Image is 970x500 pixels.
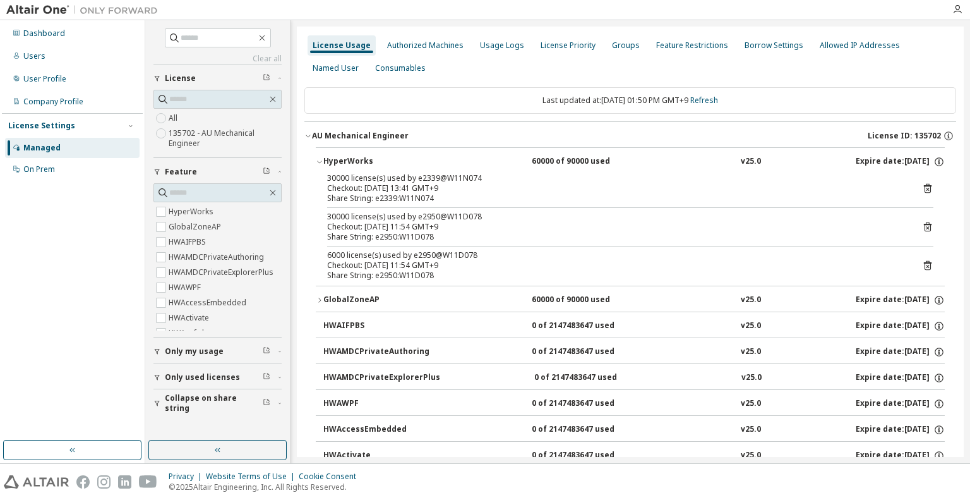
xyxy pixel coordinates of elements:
[375,63,426,73] div: Consumables
[856,450,945,461] div: Expire date: [DATE]
[856,372,945,384] div: Expire date: [DATE]
[263,372,270,382] span: Clear filter
[153,158,282,186] button: Feature
[316,286,945,314] button: GlobalZoneAP60000 of 90000 usedv25.0Expire date:[DATE]
[323,320,437,332] div: HWAIFPBS
[23,51,45,61] div: Users
[153,363,282,391] button: Only used licenses
[23,143,61,153] div: Managed
[263,346,270,357] span: Clear filter
[532,424,645,436] div: 0 of 2147483647 used
[165,73,196,83] span: License
[323,295,437,306] div: GlobalZoneAP
[299,472,364,482] div: Cookie Consent
[690,95,718,106] a: Refresh
[263,398,270,408] span: Clear filter
[165,372,240,382] span: Only used licenses
[741,398,761,410] div: v25.0
[313,63,359,73] div: Named User
[165,346,224,357] span: Only my usage
[139,475,157,489] img: youtube.svg
[23,74,66,84] div: User Profile
[741,346,761,358] div: v25.0
[165,393,263,413] span: Collapse on share string
[741,320,761,332] div: v25.0
[868,131,941,141] span: License ID: 135702
[387,40,464,51] div: Authorized Machines
[153,338,282,365] button: Only my usage
[76,475,90,489] img: facebook.svg
[856,424,945,436] div: Expire date: [DATE]
[656,40,728,51] div: Feature Restrictions
[304,87,956,114] div: Last updated at: [DATE] 01:50 PM GMT+9
[534,372,648,384] div: 0 of 2147483647 used
[23,97,83,107] div: Company Profile
[6,4,164,16] img: Altair One
[323,156,437,168] div: HyperWorks
[480,40,524,51] div: Usage Logs
[856,398,945,410] div: Expire date: [DATE]
[169,265,276,280] label: HWAMDCPrivateExplorerPlus
[323,372,440,384] div: HWAMDCPrivateExplorerPlus
[169,295,249,310] label: HWAccessEmbedded
[532,320,645,332] div: 0 of 2147483647 used
[323,442,945,470] button: HWActivate0 of 2147483647 usedv25.0Expire date:[DATE]
[323,416,945,444] button: HWAccessEmbedded0 of 2147483647 usedv25.0Expire date:[DATE]
[316,148,945,176] button: HyperWorks60000 of 90000 usedv25.0Expire date:[DATE]
[169,310,212,326] label: HWActivate
[532,450,645,461] div: 0 of 2147483647 used
[323,450,437,461] div: HWActivate
[327,222,903,232] div: Checkout: [DATE] 11:54 GMT+9
[741,450,761,461] div: v25.0
[169,326,209,341] label: HWAcufwh
[169,204,216,219] label: HyperWorks
[304,122,956,150] button: AU Mechanical EngineerLicense ID: 135702
[327,250,903,260] div: 6000 license(s) used by e2950@W11D078
[323,390,945,418] button: HWAWPF0 of 2147483647 usedv25.0Expire date:[DATE]
[97,475,111,489] img: instagram.svg
[169,250,266,265] label: HWAMDCPrivateAuthoring
[23,164,55,174] div: On Prem
[820,40,900,51] div: Allowed IP Addresses
[745,40,803,51] div: Borrow Settings
[323,424,437,436] div: HWAccessEmbedded
[741,372,762,384] div: v25.0
[327,173,903,183] div: 30000 license(s) used by e2339@W11N074
[23,28,65,39] div: Dashboard
[153,64,282,92] button: License
[327,271,903,281] div: Share String: e2950:W11D078
[323,398,437,410] div: HWAWPF
[169,472,206,482] div: Privacy
[153,54,282,64] a: Clear all
[327,183,903,193] div: Checkout: [DATE] 13:41 GMT+9
[169,280,203,295] label: HWAWPF
[323,364,945,392] button: HWAMDCPrivateExplorerPlus0 of 2147483647 usedv25.0Expire date:[DATE]
[532,398,645,410] div: 0 of 2147483647 used
[323,338,945,366] button: HWAMDCPrivateAuthoring0 of 2147483647 usedv25.0Expire date:[DATE]
[856,295,945,306] div: Expire date: [DATE]
[327,193,903,204] div: Share String: e2339:W11N074
[323,312,945,340] button: HWAIFPBS0 of 2147483647 usedv25.0Expire date:[DATE]
[169,219,224,235] label: GlobalZoneAP
[532,156,645,168] div: 60000 of 90000 used
[4,475,69,489] img: altair_logo.svg
[118,475,131,489] img: linkedin.svg
[169,126,282,151] label: 135702 - AU Mechanical Engineer
[856,346,945,358] div: Expire date: [DATE]
[263,167,270,177] span: Clear filter
[313,40,371,51] div: License Usage
[165,167,197,177] span: Feature
[327,232,903,242] div: Share String: e2950:W11D078
[327,212,903,222] div: 30000 license(s) used by e2950@W11D078
[541,40,596,51] div: License Priority
[532,346,645,358] div: 0 of 2147483647 used
[856,156,945,168] div: Expire date: [DATE]
[327,260,903,271] div: Checkout: [DATE] 11:54 GMT+9
[169,111,180,126] label: All
[741,156,761,168] div: v25.0
[312,131,409,141] div: AU Mechanical Engineer
[532,295,645,306] div: 60000 of 90000 used
[8,121,75,131] div: License Settings
[169,235,208,250] label: HWAIFPBS
[263,73,270,83] span: Clear filter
